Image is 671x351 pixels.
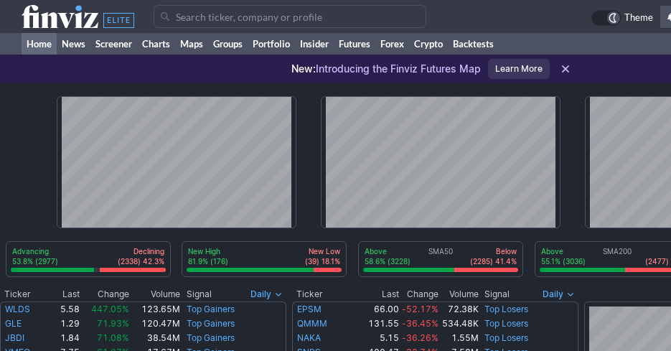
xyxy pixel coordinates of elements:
[448,33,499,55] a: Backtests
[130,287,181,301] th: Volume
[22,33,57,55] a: Home
[439,317,479,331] td: 534.48K
[291,62,481,76] p: Introducing the Finviz Futures Map
[591,10,653,26] a: Theme
[541,246,586,256] p: Above
[250,287,271,301] span: Daily
[402,304,438,314] span: -52.17%
[118,256,164,266] p: (2338) 42.3%
[12,246,58,256] p: Advancing
[188,256,228,266] p: 81.9% (176)
[137,33,175,55] a: Charts
[400,287,439,301] th: Change
[297,304,322,314] a: EPSM
[130,301,181,317] td: 123.65M
[80,287,130,301] th: Change
[175,33,208,55] a: Maps
[39,287,80,301] th: Last
[187,332,235,343] a: Top Gainers
[5,332,24,343] a: JBDI
[375,33,409,55] a: Forex
[39,331,80,345] td: 1.84
[5,318,22,329] a: GLE
[39,317,80,331] td: 1.29
[624,10,653,26] span: Theme
[470,256,517,266] p: (2285) 41.4%
[118,246,164,256] p: Declining
[188,246,228,256] p: New High
[439,331,479,345] td: 1.55M
[12,256,58,266] p: 53.8% (2977)
[409,33,448,55] a: Crypto
[334,33,375,55] a: Futures
[187,304,235,314] a: Top Gainers
[484,304,528,314] a: Top Losers
[402,332,438,343] span: -36.26%
[297,332,321,343] a: NAKA
[247,287,286,301] button: Signals interval
[130,331,181,345] td: 38.54M
[484,289,510,300] span: Signal
[97,332,129,343] span: 71.08%
[484,332,528,343] a: Top Losers
[90,33,137,55] a: Screener
[295,33,334,55] a: Insider
[367,331,400,345] td: 5.15
[208,33,248,55] a: Groups
[470,246,517,256] p: Below
[248,33,295,55] a: Portfolio
[541,256,586,266] p: 55.1% (3036)
[291,62,316,75] span: New:
[292,287,367,301] th: Ticker
[39,301,80,317] td: 5.58
[97,318,129,329] span: 71.93%
[367,301,400,317] td: 66.00
[305,246,340,256] p: New Low
[484,318,528,329] a: Top Losers
[402,318,438,329] span: -36.45%
[439,301,479,317] td: 72.38K
[488,59,550,79] a: Learn More
[539,287,578,301] button: Signals interval
[187,318,235,329] a: Top Gainers
[367,287,400,301] th: Last
[187,289,212,300] span: Signal
[363,246,518,268] div: SMA50
[305,256,340,266] p: (39) 18.1%
[57,33,90,55] a: News
[154,5,426,28] input: Search
[5,304,30,314] a: WLDS
[543,287,563,301] span: Daily
[130,317,181,331] td: 120.47M
[91,304,129,314] span: 447.05%
[365,246,410,256] p: Above
[297,318,327,329] a: QMMM
[367,317,400,331] td: 131.55
[439,287,479,301] th: Volume
[365,256,410,266] p: 58.6% (3228)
